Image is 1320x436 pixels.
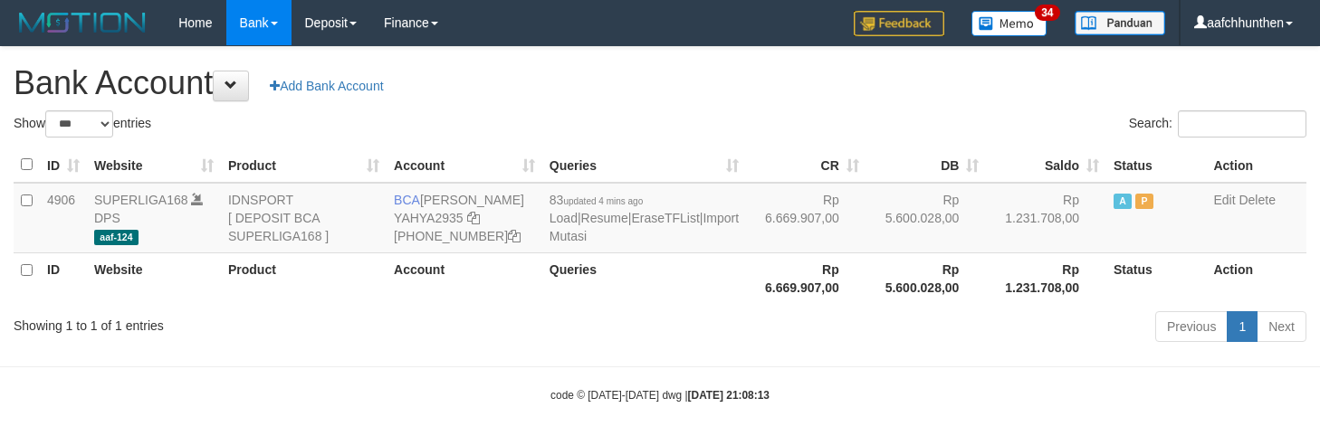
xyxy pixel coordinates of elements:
a: Copy 4062301272 to clipboard [508,229,521,243]
th: Queries: activate to sort column ascending [542,147,746,183]
a: Resume [581,211,628,225]
a: Load [550,211,578,225]
img: panduan.png [1075,11,1165,35]
th: Rp 1.231.708,00 [986,252,1106,304]
span: | | | [550,193,739,243]
a: Previous [1155,311,1228,342]
th: Product [221,252,387,304]
th: Status [1106,147,1206,183]
small: code © [DATE]-[DATE] dwg | [550,389,770,402]
a: Edit [1213,193,1235,207]
th: Action [1206,147,1306,183]
img: Feedback.jpg [854,11,944,36]
td: 4906 [40,183,87,253]
th: Account: activate to sort column ascending [387,147,542,183]
th: ID: activate to sort column ascending [40,147,87,183]
th: Rp 6.669.907,00 [746,252,866,304]
a: 1 [1227,311,1258,342]
th: Product: activate to sort column ascending [221,147,387,183]
th: Website: activate to sort column ascending [87,147,221,183]
span: aaf-124 [94,230,139,245]
input: Search: [1178,110,1306,137]
div: Showing 1 to 1 of 1 entries [14,309,537,335]
td: Rp 5.600.028,00 [866,183,987,253]
th: Account [387,252,542,304]
span: 34 [1035,5,1059,21]
h1: Bank Account [14,65,1306,101]
span: BCA [394,193,420,207]
a: Import Mutasi [550,211,739,243]
span: 83 [550,193,643,207]
th: Rp 5.600.028,00 [866,252,987,304]
img: MOTION_logo.png [14,9,151,36]
td: IDNSPORT [ DEPOSIT BCA SUPERLIGA168 ] [221,183,387,253]
a: Add Bank Account [258,71,395,101]
td: DPS [87,183,221,253]
select: Showentries [45,110,113,137]
a: EraseTFList [631,211,699,225]
th: Saldo: activate to sort column ascending [986,147,1106,183]
th: Status [1106,252,1206,304]
strong: [DATE] 21:08:13 [688,389,770,402]
span: Active [1114,194,1132,209]
a: SUPERLIGA168 [94,193,188,207]
a: Next [1257,311,1306,342]
td: [PERSON_NAME] [PHONE_NUMBER] [387,183,542,253]
a: Copy YAHYA2935 to clipboard [467,211,480,225]
th: DB: activate to sort column ascending [866,147,987,183]
th: Website [87,252,221,304]
span: updated 4 mins ago [563,196,643,206]
td: Rp 1.231.708,00 [986,183,1106,253]
th: CR: activate to sort column ascending [746,147,866,183]
th: ID [40,252,87,304]
label: Search: [1129,110,1306,137]
a: Delete [1239,193,1275,207]
td: Rp 6.669.907,00 [746,183,866,253]
a: YAHYA2935 [394,211,464,225]
th: Queries [542,252,746,304]
label: Show entries [14,110,151,137]
span: Paused [1135,194,1153,209]
img: Button%20Memo.svg [971,11,1047,36]
th: Action [1206,252,1306,304]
